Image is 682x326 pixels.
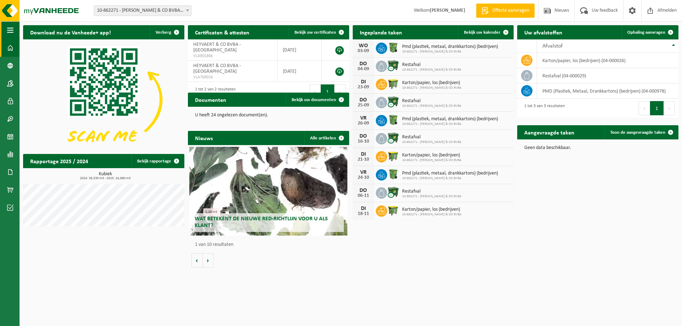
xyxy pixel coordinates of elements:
button: Verberg [150,25,184,39]
span: 10-862271 - [PERSON_NAME] & CO BVBA [402,176,498,181]
div: WO [356,43,370,49]
a: Bekijk uw documenten [286,93,348,107]
span: Karton/papier, los (bedrijven) [402,153,461,158]
span: Pmd (plastiek, metaal, drankkartons) (bedrijven) [402,44,498,50]
img: WB-0370-HPE-GN-50 [387,114,399,126]
div: 24-10 [356,175,370,180]
span: VLA709016 [193,74,272,80]
a: Bekijk rapportage [131,154,184,168]
a: Wat betekent de nieuwe RED-richtlijn voor u als klant? [189,147,347,236]
img: WB-1100-CU [387,132,399,144]
div: VR [356,170,370,175]
div: DI [356,206,370,211]
span: Toon de aangevraagde taken [610,130,665,135]
span: Restafval [402,62,461,68]
span: Pmd (plastiek, metaal, drankkartons) (bedrijven) [402,116,498,122]
div: DO [356,188,370,193]
h3: Kubiek [27,172,184,180]
button: Previous [309,84,321,99]
button: Next [335,84,346,99]
img: WB-1100-CU [387,186,399,198]
button: 1 [650,101,664,115]
span: 2024: 38,530 m3 - 2025: 24,960 m3 [27,177,184,180]
span: 10-862271 - [PERSON_NAME] & CO BVBA [402,68,461,72]
span: 10-862271 - [PERSON_NAME] & CO BVBA [402,50,498,54]
span: Restafval [402,134,461,140]
p: Geen data beschikbaar. [524,145,671,150]
span: 10-862271 - HEYVAERT & CO BVBA - ASSE [94,6,191,16]
div: 26-09 [356,121,370,126]
div: 04-09 [356,67,370,72]
div: DI [356,79,370,85]
div: DO [356,133,370,139]
h2: Uw afvalstoffen [517,25,569,39]
h2: Aangevraagde taken [517,125,581,139]
button: Previous [639,101,650,115]
div: VR [356,115,370,121]
td: [DATE] [277,61,322,82]
div: DO [356,97,370,103]
div: 06-11 [356,193,370,198]
img: WB-1100-CU [387,96,399,108]
button: 1 [321,84,335,99]
span: Restafval [402,189,461,194]
strong: [PERSON_NAME] [430,8,465,13]
div: DI [356,151,370,157]
img: WB-1100-HPE-GN-50 [387,150,399,162]
h2: Nieuws [188,131,220,145]
span: Pmd (plastiek, metaal, drankkartons) (bedrijven) [402,171,498,176]
span: VLA901866 [193,53,272,59]
span: HEYVAERT & CO BVBA - [GEOGRAPHIC_DATA] [193,63,241,74]
div: 23-09 [356,85,370,90]
div: 03-09 [356,49,370,54]
span: Offerte aanvragen [491,7,531,14]
div: 25-09 [356,103,370,108]
p: 1 van 10 resultaten [195,242,346,247]
span: 10-862271 - [PERSON_NAME] & CO BVBA [402,86,461,90]
td: [DATE] [277,39,322,61]
button: Volgende [203,253,214,267]
a: Bekijk uw kalender [458,25,513,39]
span: 10-862271 - [PERSON_NAME] & CO BVBA [402,194,461,199]
h2: Documenten [188,93,233,106]
div: 16-10 [356,139,370,144]
span: Bekijk uw certificaten [294,30,336,35]
span: 10-862271 - [PERSON_NAME] & CO BVBA [402,122,498,126]
img: WB-1100-CU [387,60,399,72]
span: Ophaling aanvragen [627,30,665,35]
span: 10-862271 - HEYVAERT & CO BVBA - ASSE [94,5,191,16]
span: HEYVAERT & CO BVBA - [GEOGRAPHIC_DATA] [193,42,241,53]
p: U heeft 24 ongelezen document(en). [195,113,342,118]
img: Download de VHEPlus App [23,39,184,160]
span: Bekijk uw documenten [292,98,336,102]
span: 10-862271 - [PERSON_NAME] & CO BVBA [402,158,461,162]
td: restafval (04-000029) [537,68,678,83]
button: Next [664,101,675,115]
span: 10-862271 - [PERSON_NAME] & CO BVBA [402,104,461,108]
span: Wat betekent de nieuwe RED-richtlijn voor u als klant? [195,216,328,228]
span: 10-862271 - [PERSON_NAME] & CO BVBA [402,212,461,217]
img: WB-1100-HPE-GN-50 [387,78,399,90]
span: 10-862271 - [PERSON_NAME] & CO BVBA [402,140,461,144]
div: 1 tot 2 van 2 resultaten [191,84,236,99]
a: Bekijk uw certificaten [289,25,348,39]
a: Offerte aanvragen [476,4,535,18]
button: Vorige [191,253,203,267]
a: Alle artikelen [304,131,348,145]
td: PMD (Plastiek, Metaal, Drankkartons) (bedrijven) (04-000978) [537,83,678,99]
span: Verberg [156,30,171,35]
span: Afvalstof [542,43,563,49]
div: 1 tot 3 van 3 resultaten [521,100,565,116]
span: Restafval [402,98,461,104]
img: WB-1100-HPE-GN-50 [387,204,399,216]
span: Karton/papier, los (bedrijven) [402,80,461,86]
div: DO [356,61,370,67]
h2: Ingeplande taken [353,25,409,39]
span: Bekijk uw kalender [464,30,500,35]
img: WB-0370-HPE-GN-50 [387,42,399,54]
td: karton/papier, los (bedrijven) (04-000026) [537,53,678,68]
h2: Download nu de Vanheede+ app! [23,25,118,39]
div: 18-11 [356,211,370,216]
h2: Certificaten & attesten [188,25,256,39]
img: WB-0370-HPE-GN-50 [387,168,399,180]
